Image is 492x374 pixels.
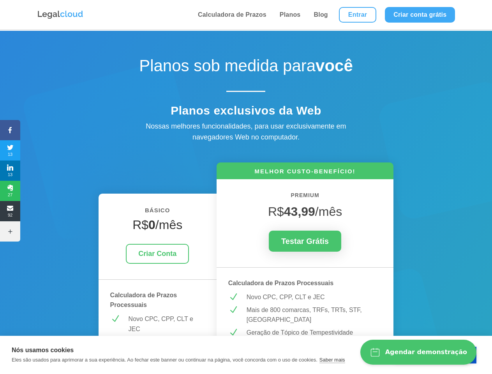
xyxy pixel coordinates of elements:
[217,167,394,179] h6: MELHOR CUSTO-BENEFÍCIO!
[247,328,382,338] p: Geração de Tópico de Tempestividade
[37,10,84,20] img: Logo da Legalcloud
[129,121,363,143] div: Nossas melhores funcionalidades, para usar exclusivamente em navegadores Web no computador.
[109,104,382,122] h4: Planos exclusivos da Web
[247,305,382,325] p: Mais de 800 comarcas, TRFs, TRTs, STF, [GEOGRAPHIC_DATA]
[110,292,177,309] strong: Calculadora de Prazos Processuais
[319,357,345,363] a: Saber mais
[148,218,155,232] strong: 0
[126,244,189,264] a: Criar Conta
[316,56,353,75] strong: você
[12,357,317,363] p: Eles são usados para aprimorar a sua experiência. Ao fechar este banner ou continuar na página, v...
[284,205,315,219] strong: 43,99
[110,314,120,324] span: N
[110,217,205,236] h4: R$ /mês
[110,205,205,219] h6: BÁSICO
[385,7,455,23] a: Criar conta grátis
[269,231,341,252] a: Testar Grátis
[339,7,376,23] a: Entrar
[228,280,333,286] strong: Calculadora de Prazos Processuais
[268,205,342,219] span: R$ /mês
[228,191,382,204] h6: PREMIUM
[12,347,74,353] strong: Nós usamos cookies
[228,328,238,337] span: N
[228,292,238,302] span: N
[109,56,382,79] h1: Planos sob medida para
[247,292,382,302] p: Novo CPC, CPP, CLT e JEC
[129,314,205,334] p: Novo CPC, CPP, CLT e JEC
[228,305,238,315] span: N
